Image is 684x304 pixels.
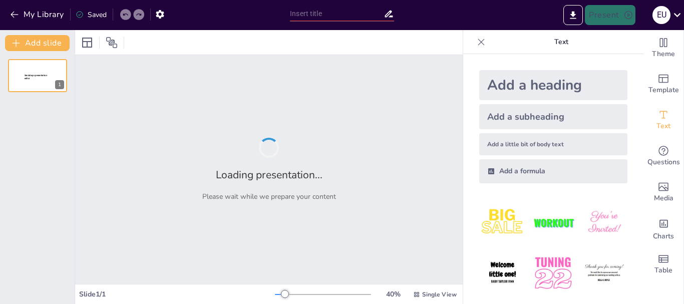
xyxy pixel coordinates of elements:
[643,210,683,246] div: Add charts and graphs
[643,174,683,210] div: Add images, graphics, shapes or video
[76,10,107,20] div: Saved
[654,193,673,204] span: Media
[643,102,683,138] div: Add text boxes
[643,138,683,174] div: Get real-time input from your audience
[202,192,336,201] p: Please wait while we prepare your content
[648,85,679,96] span: Template
[25,74,47,80] span: Sendsteps presentation editor
[585,5,635,25] button: Present
[479,133,627,155] div: Add a little bit of body text
[654,265,672,276] span: Table
[643,66,683,102] div: Add ready made slides
[581,250,627,296] img: 6.jpeg
[479,70,627,100] div: Add a heading
[479,104,627,129] div: Add a subheading
[79,35,95,51] div: Layout
[381,289,405,299] div: 40 %
[652,5,670,25] button: e u
[656,121,670,132] span: Text
[479,159,627,183] div: Add a formula
[563,5,583,25] button: Export to PowerPoint
[652,6,670,24] div: e u
[79,289,275,299] div: Slide 1 / 1
[530,199,576,246] img: 2.jpeg
[581,199,627,246] img: 3.jpeg
[530,250,576,296] img: 5.jpeg
[290,7,384,21] input: Insert title
[8,59,67,92] div: 1
[479,199,526,246] img: 1.jpeg
[653,231,674,242] span: Charts
[647,157,680,168] span: Questions
[643,246,683,282] div: Add a table
[216,168,322,182] h2: Loading presentation...
[422,290,457,298] span: Single View
[479,250,526,296] img: 4.jpeg
[489,30,633,54] p: Text
[8,7,68,23] button: My Library
[55,80,64,89] div: 1
[5,35,70,51] button: Add slide
[643,30,683,66] div: Change the overall theme
[652,49,675,60] span: Theme
[106,37,118,49] span: Position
